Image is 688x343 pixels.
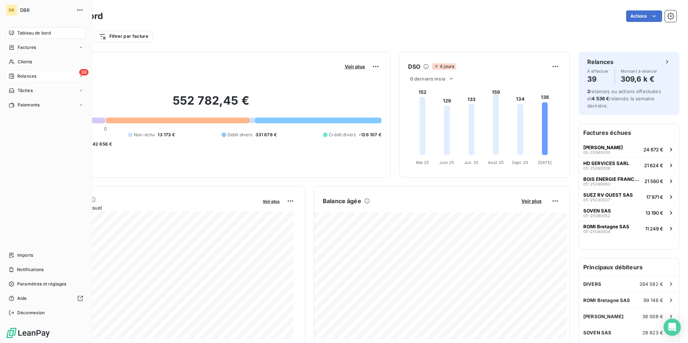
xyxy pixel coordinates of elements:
[592,96,609,101] span: 4 536 €
[359,132,381,138] span: -126 107 €
[512,160,528,165] tspan: Sept. 25
[18,87,33,94] span: Tâches
[583,229,610,234] span: 05-25040004
[583,145,623,150] span: [PERSON_NAME]
[579,124,679,141] h6: Factures échues
[104,126,107,132] span: 0
[583,208,611,214] span: SOVEN SAS
[643,147,663,152] span: 24 672 €
[583,150,610,155] span: 05-25060030
[488,160,504,165] tspan: Août 25
[18,59,32,65] span: Clients
[538,160,552,165] tspan: [DATE]
[583,160,629,166] span: HD SERVICES SARL
[323,197,361,205] h6: Balance âgée
[621,73,657,85] h4: 309,6 k €
[621,69,657,73] span: Montant à relancer
[343,63,367,70] button: Voir plus
[583,182,610,186] span: 05-25080060
[134,132,155,138] span: Non-échu
[646,210,663,216] span: 13 190 €
[79,69,89,76] span: 39
[416,160,429,165] tspan: Mai 25
[587,58,614,66] h6: Relances
[18,102,40,108] span: Paiements
[439,160,454,165] tspan: Juin 25
[41,93,381,115] h2: 552 782,45 €
[17,295,27,302] span: Aide
[432,63,456,70] span: 4 jours
[579,205,679,220] button: SOVEN SAS05-2508005213 190 €
[158,132,175,138] span: 13 173 €
[644,178,663,184] span: 21 560 €
[410,76,445,82] span: 6 derniers mois
[642,314,663,319] span: 36 008 €
[583,224,629,229] span: ROMI Bretagne SAS
[583,330,611,335] span: SOVEN SAS
[227,132,253,138] span: Débit divers
[587,69,609,73] span: À effectuer
[255,132,277,138] span: 331 678 €
[583,192,633,198] span: SUEZ RV OUEST SAS
[626,10,662,22] button: Actions
[642,330,663,335] span: 28 823 €
[579,173,679,189] button: BOIS ENERGIE FRANCE SNC05-2508006021 560 €
[646,194,663,200] span: 17 971 €
[6,293,86,304] a: Aide
[587,88,590,94] span: 2
[90,141,112,147] span: -42 656 €
[579,220,679,236] button: ROMI Bretagne SAS05-2504000411 249 €
[17,281,66,287] span: Paramètres et réglages
[17,252,33,259] span: Imports
[583,198,610,202] span: 05-25030027
[519,198,544,204] button: Voir plus
[17,266,44,273] span: Notifications
[639,281,663,287] span: 264 582 €
[20,7,72,13] span: DBR
[587,88,661,109] span: relances ou actions effectuées et relancés la semaine dernière.
[6,4,17,16] div: DB
[583,281,601,287] span: DIVERS
[583,176,642,182] span: BOIS ENERGIE FRANCE SNC
[583,214,610,218] span: 05-25080052
[521,198,542,204] span: Voir plus
[329,132,356,138] span: Crédit divers
[579,141,679,157] button: [PERSON_NAME]05-2506003024 672 €
[579,157,679,173] button: HD SERVICES SARL05-2506003821 624 €
[579,259,679,276] h6: Principaux débiteurs
[261,198,282,204] button: Voir plus
[345,64,365,69] span: Voir plus
[18,44,36,51] span: Factures
[6,327,50,339] img: Logo LeanPay
[579,189,679,205] button: SUEZ RV OUEST SAS05-2503002717 971 €
[94,31,153,42] button: Filtrer par facture
[17,30,51,36] span: Tableau de bord
[41,204,258,211] span: Chiffre d'affaires mensuel
[583,314,624,319] span: [PERSON_NAME]
[263,199,280,204] span: Voir plus
[645,226,663,232] span: 11 249 €
[587,73,609,85] h4: 39
[644,163,663,168] span: 21 624 €
[643,297,663,303] span: 99 146 €
[408,62,420,71] h6: DSO
[583,166,610,170] span: 05-25060038
[664,319,681,336] div: Open Intercom Messenger
[464,160,479,165] tspan: Juil. 25
[17,73,36,79] span: Relances
[17,310,45,316] span: Déconnexion
[583,297,630,303] span: ROMI Bretagne SAS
